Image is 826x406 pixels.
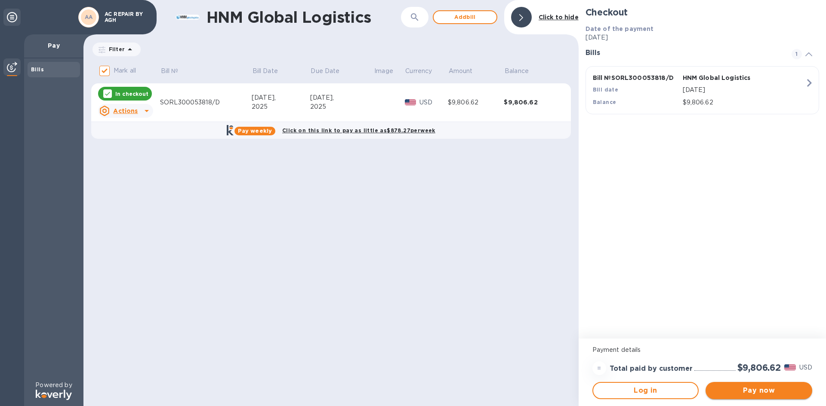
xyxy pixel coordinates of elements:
b: Date of the payment [586,25,654,32]
span: 1 [792,49,802,59]
div: 2025 [310,102,374,111]
div: = [592,361,606,375]
div: SORL300053818/D [160,98,252,107]
div: [DATE], [252,93,310,102]
span: Bill Date [253,67,289,76]
p: [DATE] [683,85,805,95]
button: Pay now [706,382,812,399]
span: Due Date [311,67,351,76]
img: USD [405,99,416,105]
p: In checkout [115,90,148,98]
p: Bill № [161,67,179,76]
b: Bill date [593,86,619,93]
b: Balance [593,99,616,105]
div: 2025 [252,102,310,111]
u: Actions [113,107,138,114]
b: Bills [31,66,44,73]
p: Due Date [311,67,339,76]
p: AC REPAIR BY AGH [105,11,148,23]
p: $9,806.62 [683,98,805,107]
span: Add bill [441,12,490,22]
p: Payment details [592,345,812,354]
b: Pay weekly [238,128,272,134]
p: Image [374,67,393,76]
span: Pay now [712,385,805,396]
b: AA [85,14,93,20]
div: $9,806.62 [448,98,504,107]
img: USD [784,364,796,370]
span: Balance [505,67,540,76]
div: $9,806.62 [504,98,560,107]
span: Amount [449,67,484,76]
p: Amount [449,67,473,76]
p: Powered by [35,381,72,390]
b: Click to hide [539,14,579,21]
p: Filter [105,46,125,53]
button: Addbill [433,10,497,24]
p: Mark all [114,66,136,75]
span: Log in [600,385,691,396]
p: Bill № SORL300053818/D [593,73,679,82]
p: [DATE] [586,33,819,42]
img: Logo [36,390,72,400]
h3: Bills [586,49,781,57]
p: USD [419,98,448,107]
span: Bill № [161,67,190,76]
button: Log in [592,382,699,399]
h3: Total paid by customer [610,365,693,373]
h1: HNM Global Logistics [206,8,378,26]
p: USD [799,363,812,372]
p: Currency [405,67,432,76]
p: HNM Global Logistics [683,73,769,82]
p: Bill Date [253,67,278,76]
div: [DATE], [310,93,374,102]
button: Bill №SORL300053818/DHNM Global LogisticsBill date[DATE]Balance$9,806.62 [586,66,819,114]
p: Balance [505,67,529,76]
h2: $9,806.62 [737,362,781,373]
b: Click on this link to pay as little as $878.27 per week [282,127,435,134]
h2: Checkout [586,7,819,18]
p: Pay [31,41,77,50]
